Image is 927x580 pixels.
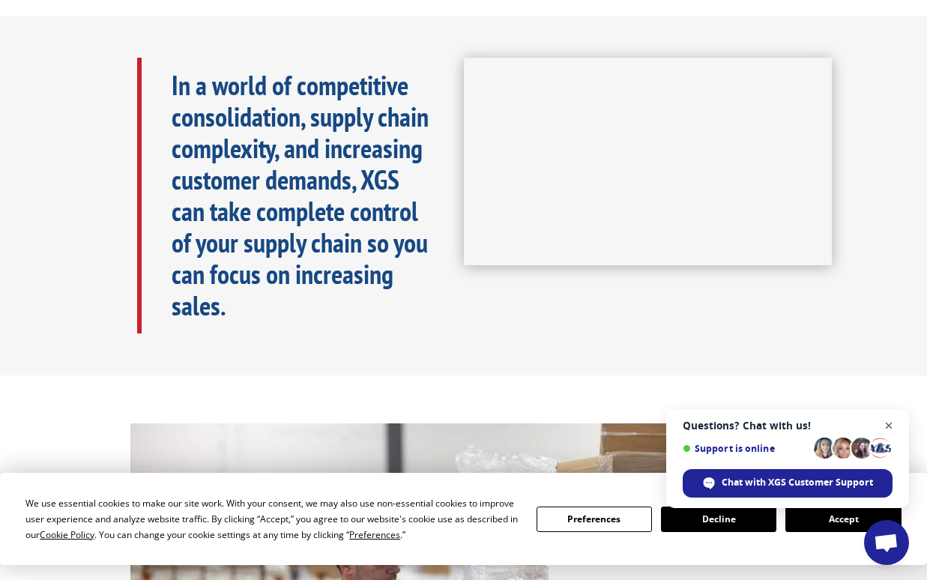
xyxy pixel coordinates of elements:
div: Open chat [864,520,909,565]
span: Questions? Chat with us! [683,420,893,432]
span: Support is online [683,443,809,454]
span: Close chat [880,417,899,435]
button: Accept [785,507,901,532]
div: Chat with XGS Customer Support [683,469,893,498]
span: Chat with XGS Customer Support [722,476,873,489]
span: Preferences [349,528,400,541]
b: In a world of competitive consolidation, supply chain complexity, and increasing customer demands... [172,67,429,323]
div: We use essential cookies to make our site work. With your consent, we may also use non-essential ... [25,495,518,543]
button: Decline [661,507,776,532]
button: Preferences [537,507,652,532]
span: Cookie Policy [40,528,94,541]
iframe: XGS Logistics Solutions [464,58,833,265]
